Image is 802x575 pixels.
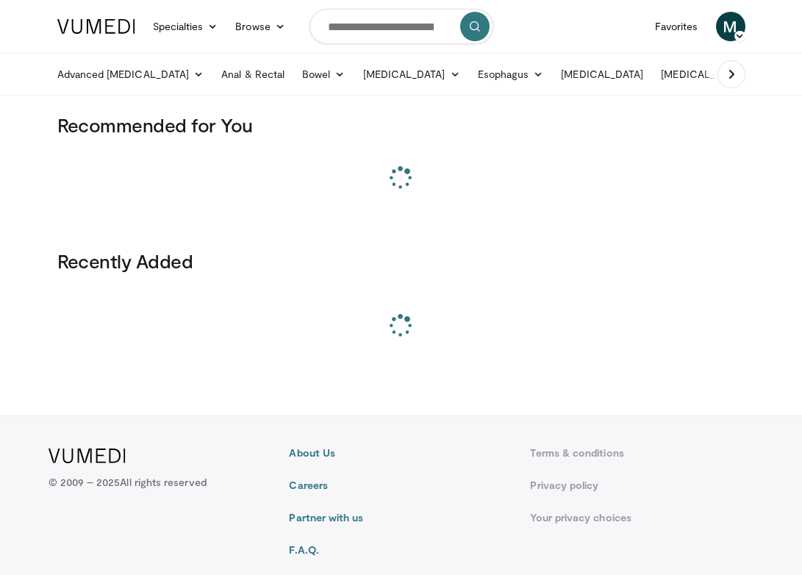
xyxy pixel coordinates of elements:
[652,60,767,89] a: [MEDICAL_DATA]
[49,475,207,490] p: © 2009 – 2025
[212,60,293,89] a: Anal & Rectal
[49,449,126,463] img: VuMedi Logo
[530,478,753,493] a: Privacy policy
[309,9,493,44] input: Search topics, interventions
[289,543,512,557] a: F.A.Q.
[530,510,753,525] a: Your privacy choices
[144,12,227,41] a: Specialties
[469,60,553,89] a: Esophagus
[120,476,206,488] span: All rights reserved
[226,12,294,41] a: Browse
[49,60,213,89] a: Advanced [MEDICAL_DATA]
[552,60,652,89] a: [MEDICAL_DATA]
[354,60,469,89] a: [MEDICAL_DATA]
[293,60,354,89] a: Bowel
[289,446,512,460] a: About Us
[57,19,135,34] img: VuMedi Logo
[289,478,512,493] a: Careers
[646,12,707,41] a: Favorites
[530,446,753,460] a: Terms & conditions
[57,113,745,137] h3: Recommended for You
[289,510,512,525] a: Partner with us
[57,249,745,273] h3: Recently Added
[716,12,745,41] a: M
